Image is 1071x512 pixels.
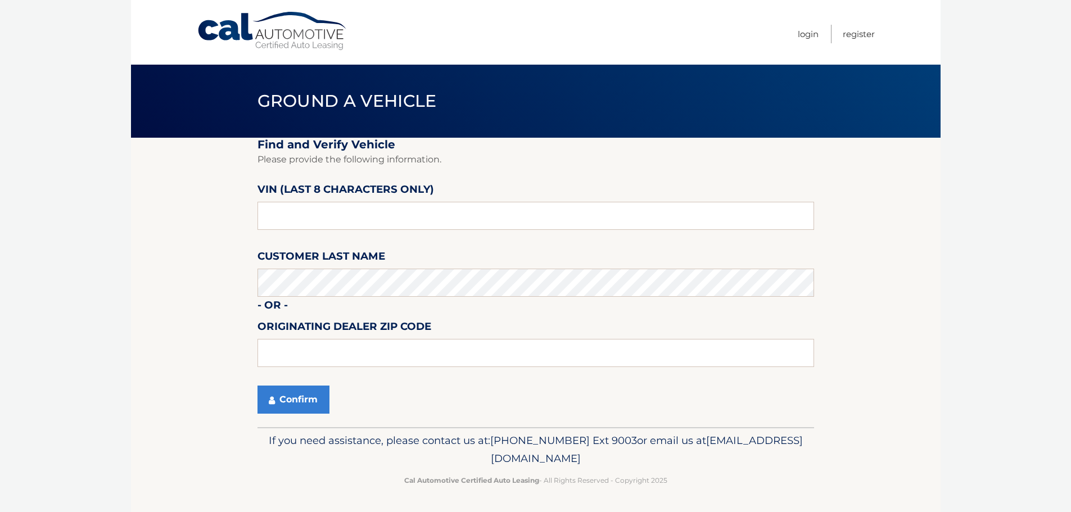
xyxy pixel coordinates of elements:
[197,11,349,51] a: Cal Automotive
[265,474,807,486] p: - All Rights Reserved - Copyright 2025
[257,152,814,167] p: Please provide the following information.
[404,476,539,484] strong: Cal Automotive Certified Auto Leasing
[257,386,329,414] button: Confirm
[257,297,288,318] label: - or -
[843,25,875,43] a: Register
[490,434,637,447] span: [PHONE_NUMBER] Ext 9003
[257,181,434,202] label: VIN (last 8 characters only)
[798,25,819,43] a: Login
[265,432,807,468] p: If you need assistance, please contact us at: or email us at
[257,318,431,339] label: Originating Dealer Zip Code
[257,138,814,152] h2: Find and Verify Vehicle
[257,248,385,269] label: Customer Last Name
[257,90,437,111] span: Ground a Vehicle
